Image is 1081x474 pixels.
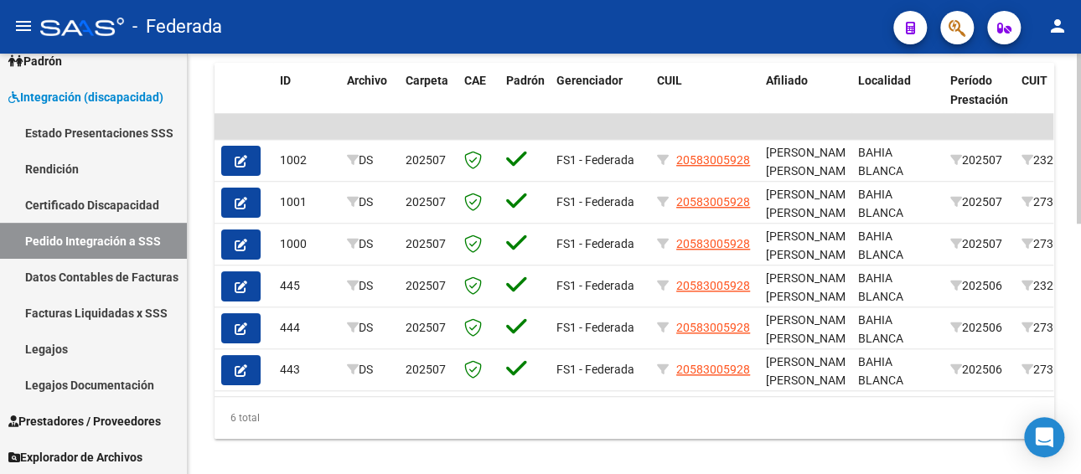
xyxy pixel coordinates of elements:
span: 20583005928 [676,363,750,376]
span: 20583005928 [676,321,750,334]
span: 20583005928 [676,279,750,292]
div: DS [347,276,392,296]
span: [PERSON_NAME] [PERSON_NAME] SANTIAGO , - [766,313,856,365]
span: Carpeta [406,74,448,87]
div: DS [347,318,392,337]
span: [PERSON_NAME] [PERSON_NAME] SANTIAGO , - [766,355,856,407]
datatable-header-cell: Padrón [499,63,550,137]
div: 202507 [950,151,1008,170]
div: 202506 [950,318,1008,337]
span: FS1 - Federada [556,279,634,292]
span: 202507 [406,195,446,209]
span: FS1 - Federada [556,153,634,167]
div: 444 [280,318,334,337]
span: BAHIA BLANCA [858,313,903,346]
datatable-header-cell: ID [273,63,340,137]
span: 202507 [406,321,446,334]
span: Archivo [347,74,387,87]
span: CAE [464,74,486,87]
div: 445 [280,276,334,296]
span: 20583005928 [676,237,750,250]
span: [PERSON_NAME] [PERSON_NAME] SANTIAGO , - [766,146,856,198]
span: BAHIA BLANCA [858,271,903,304]
span: ID [280,74,291,87]
span: FS1 - Federada [556,237,634,250]
div: 1002 [280,151,334,170]
span: BAHIA BLANCA [858,355,903,388]
span: - Federada [132,8,222,45]
span: 202507 [406,363,446,376]
div: 1001 [280,193,334,212]
span: BAHIA BLANCA [858,188,903,220]
span: BAHIA BLANCA [858,229,903,262]
span: CUIL [657,74,682,87]
mat-icon: person [1047,16,1068,36]
div: DS [347,360,392,379]
span: Padrón [506,74,545,87]
div: 202507 [950,193,1008,212]
datatable-header-cell: Gerenciador [550,63,650,137]
div: 6 total [215,397,1054,439]
span: [PERSON_NAME] [PERSON_NAME] SANTIAGO , - [766,229,856,281]
span: FS1 - Federada [556,321,634,334]
div: 443 [280,360,334,379]
datatable-header-cell: Afiliado [759,63,851,137]
mat-icon: menu [13,16,34,36]
span: Explorador de Archivos [8,448,142,466]
span: 202507 [406,153,446,167]
datatable-header-cell: CAE [458,63,499,137]
span: Afiliado [766,74,808,87]
span: Integración (discapacidad) [8,88,163,106]
div: DS [347,151,392,170]
div: DS [347,193,392,212]
span: 20583005928 [676,195,750,209]
datatable-header-cell: Localidad [851,63,944,137]
datatable-header-cell: Archivo [340,63,399,137]
div: 202506 [950,360,1008,379]
div: Open Intercom Messenger [1024,417,1064,457]
span: Gerenciador [556,74,623,87]
span: 202507 [406,279,446,292]
div: 202507 [950,234,1008,254]
span: CUIT [1022,74,1047,87]
span: FS1 - Federada [556,363,634,376]
span: Padrón [8,52,62,70]
span: [PERSON_NAME] [PERSON_NAME] SANTIAGO , - [766,188,856,240]
span: FS1 - Federada [556,195,634,209]
span: Prestadores / Proveedores [8,412,161,430]
div: 1000 [280,234,334,254]
div: 202506 [950,276,1008,296]
datatable-header-cell: Carpeta [399,63,458,137]
div: DS [347,234,392,254]
span: 202507 [406,237,446,250]
span: 20583005928 [676,153,750,167]
span: [PERSON_NAME] [PERSON_NAME] SANTIAGO , - [766,271,856,323]
span: Localidad [858,74,911,87]
span: Período Prestación [950,74,1008,106]
datatable-header-cell: CUIL [650,63,759,137]
datatable-header-cell: Período Prestación [944,63,1015,137]
span: BAHIA BLANCA [858,146,903,178]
